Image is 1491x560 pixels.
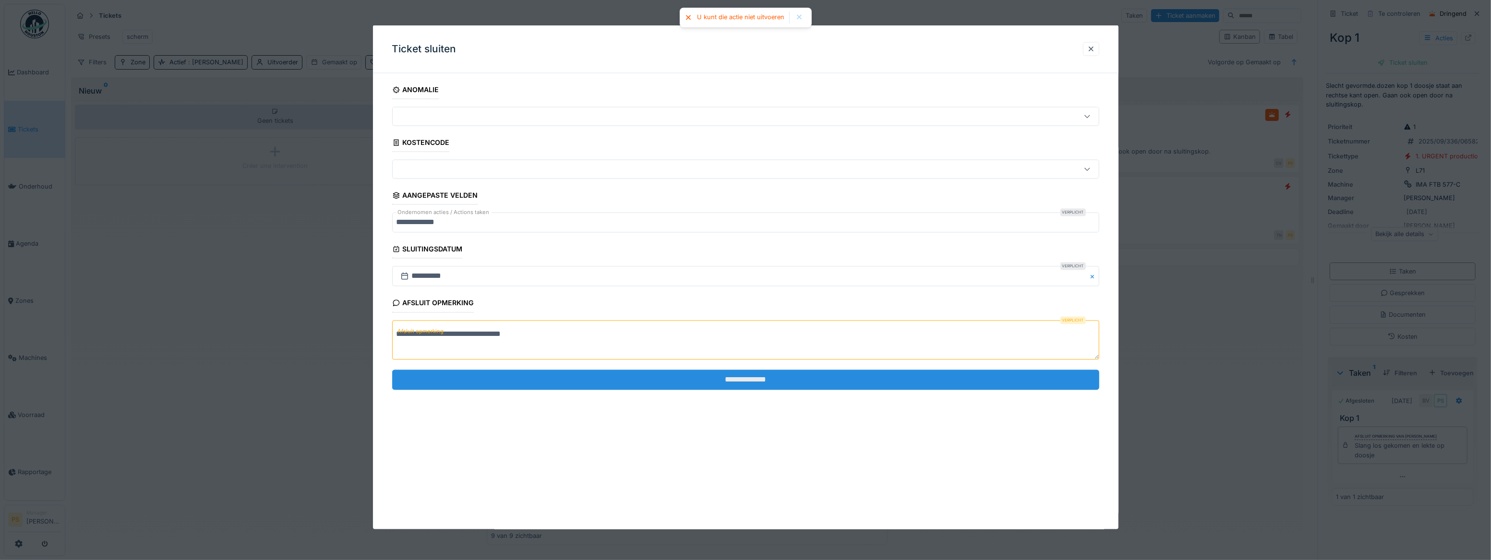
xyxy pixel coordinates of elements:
[396,325,446,337] label: Afsluit opmerking
[392,136,450,152] div: Kostencode
[392,242,463,259] div: Sluitingsdatum
[1089,266,1099,286] button: Close
[392,189,478,205] div: Aangepaste velden
[697,13,784,22] div: U kunt die actie niet uitvoeren
[392,83,439,99] div: Anomalie
[1060,262,1086,270] div: Verplicht
[1060,316,1086,324] div: Verplicht
[1060,209,1086,216] div: Verplicht
[392,43,457,55] h3: Ticket sluiten
[392,296,474,312] div: Afsluit opmerking
[396,209,492,217] label: Ondernomen acties / Actions taken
